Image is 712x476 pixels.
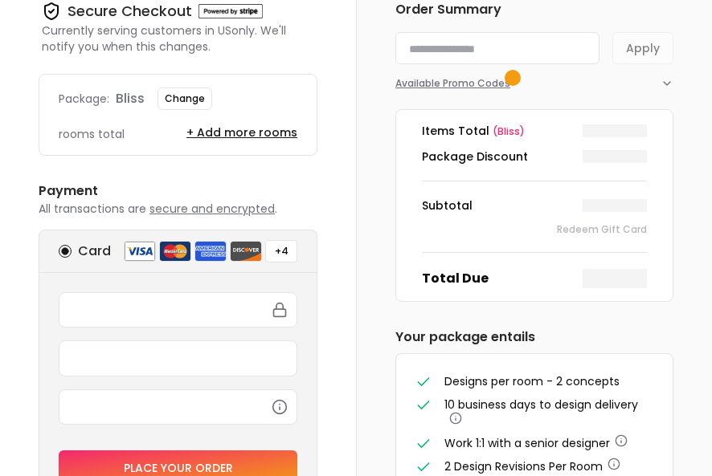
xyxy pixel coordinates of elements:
p: All transactions are . [39,201,317,217]
dt: Items Total [422,123,525,139]
dt: Package Discount [422,148,528,165]
span: Available Promo Codes [395,77,515,90]
span: Work 1:1 with a senior designer [444,435,610,451]
dt: Subtotal [422,197,473,214]
button: + Add more rooms [186,124,297,140]
p: Package: [59,91,109,107]
dt: Total Due [422,269,489,288]
iframe: Campo de entrada seguro para el CVC [69,400,287,414]
span: 2 Design Revisions Per Room [444,458,603,474]
iframe: Campo de entrada seguro de la fecha de caducidad [69,351,287,365]
button: Change [158,87,212,110]
button: Available Promo Codes [395,64,673,90]
h6: Your package entails [395,328,673,347]
img: visa [124,241,156,262]
img: mastercard [159,241,191,262]
img: discover [230,241,262,262]
span: ( bliss ) [493,124,525,138]
img: Powered by stripe [198,4,263,18]
span: 10 business days to design delivery [444,397,638,413]
span: secure and encrypted [149,201,275,217]
iframe: Campo de entrada seguro del número de tarjeta [69,303,287,317]
p: rooms total [59,126,125,142]
img: american express [194,241,227,262]
h6: Payment [39,181,317,201]
button: +4 [265,240,297,262]
p: bliss [116,89,145,108]
h6: Card [78,242,111,261]
span: Designs per room - 2 concepts [444,373,620,389]
p: Currently serving customers in US only. We'll notify you when this changes. [42,22,317,55]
